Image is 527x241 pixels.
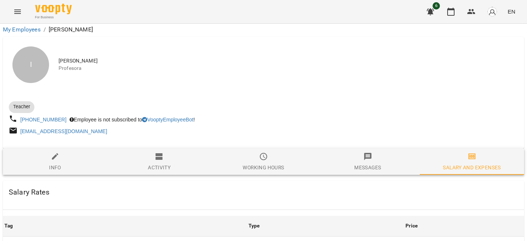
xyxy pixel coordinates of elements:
a: [PHONE_NUMBER] [20,117,67,123]
span: For Business [35,15,72,20]
p: [PERSON_NAME] [49,25,93,34]
span: 6 [433,2,440,10]
nav: breadcrumb [3,25,524,34]
a: VooptyEmployeeBot [142,117,193,123]
h6: Salary Rates [9,187,49,198]
span: Teacher [9,103,34,110]
span: Profesora [59,65,518,72]
div: Salary and Expenses [443,163,501,172]
span: EN [508,8,515,15]
div: Activity [148,163,171,172]
div: Messages [354,163,381,172]
button: Menu [9,3,26,20]
div: Employee is not subscribed to ! [68,114,197,125]
th: Tag [3,216,247,236]
button: EN [505,5,518,18]
a: [EMAIL_ADDRESS][DOMAIN_NAME] [20,128,107,134]
img: avatar_s.png [487,7,497,17]
th: Type [247,216,404,236]
span: [PERSON_NAME] [59,57,518,65]
div: Info [49,163,61,172]
th: Price [404,216,524,236]
img: Voopty Logo [35,4,72,14]
div: I [12,46,49,83]
div: Working hours [243,163,284,172]
a: My Employees [3,26,41,33]
li: / [44,25,46,34]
